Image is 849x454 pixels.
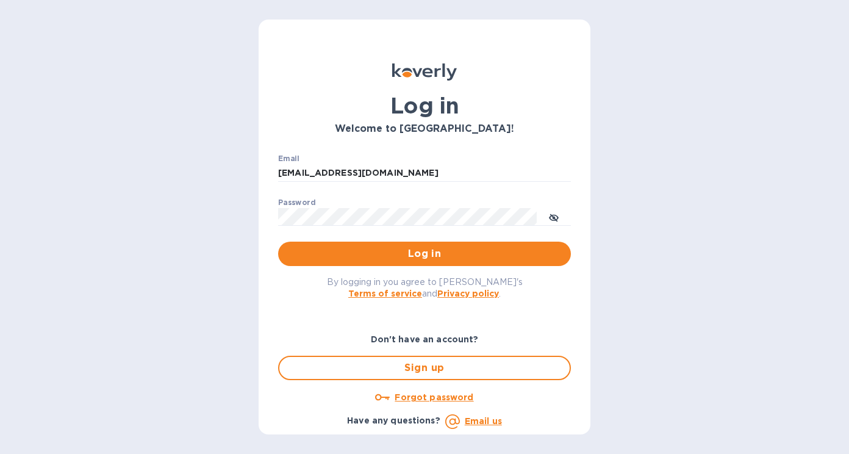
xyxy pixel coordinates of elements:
button: toggle password visibility [542,204,566,229]
span: By logging in you agree to [PERSON_NAME]'s and . [327,277,523,298]
a: Terms of service [348,289,422,298]
label: Password [278,199,315,206]
h3: Welcome to [GEOGRAPHIC_DATA]! [278,123,571,135]
u: Forgot password [395,392,473,402]
button: Log in [278,242,571,266]
b: Have any questions? [347,416,440,425]
label: Email [278,155,299,162]
span: Log in [288,247,561,261]
span: Sign up [289,361,560,375]
b: Don't have an account? [371,334,479,344]
img: Koverly [392,63,457,81]
h1: Log in [278,93,571,118]
a: Privacy policy [437,289,499,298]
a: Email us [465,416,502,426]
input: Enter email address [278,164,571,182]
button: Sign up [278,356,571,380]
